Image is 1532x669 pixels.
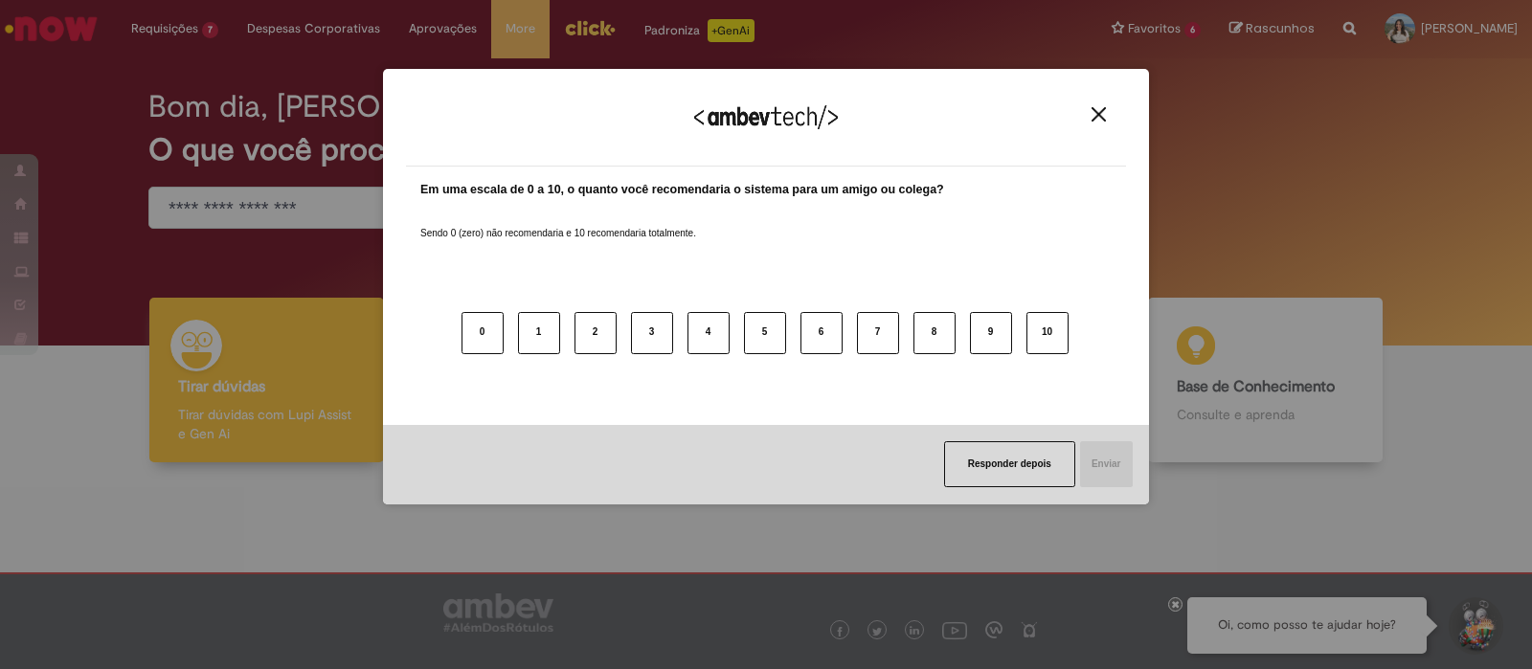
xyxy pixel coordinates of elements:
button: 2 [574,312,617,354]
button: 7 [857,312,899,354]
label: Em uma escala de 0 a 10, o quanto você recomendaria o sistema para um amigo ou colega? [420,181,944,199]
button: 4 [687,312,730,354]
button: Close [1086,106,1112,123]
button: 3 [631,312,673,354]
img: Logo Ambevtech [694,105,838,129]
button: 8 [913,312,956,354]
button: 9 [970,312,1012,354]
button: Responder depois [944,441,1075,487]
button: 1 [518,312,560,354]
button: 0 [462,312,504,354]
label: Sendo 0 (zero) não recomendaria e 10 recomendaria totalmente. [420,204,696,240]
button: 6 [800,312,843,354]
img: Close [1092,107,1106,122]
button: 5 [744,312,786,354]
button: 10 [1026,312,1069,354]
